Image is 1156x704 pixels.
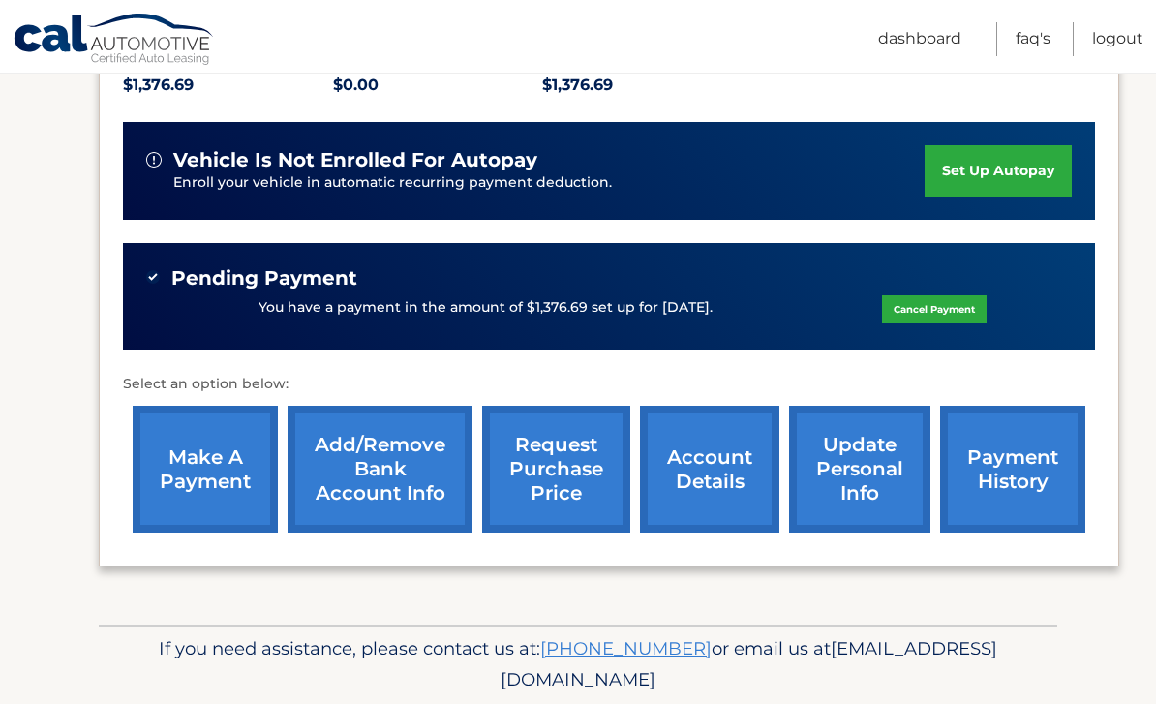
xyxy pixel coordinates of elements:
a: Logout [1092,22,1143,56]
p: $1,376.69 [123,72,333,99]
a: Cancel Payment [882,295,987,323]
p: $0.00 [333,72,543,99]
a: update personal info [789,406,930,533]
a: Add/Remove bank account info [288,406,472,533]
a: request purchase price [482,406,630,533]
a: payment history [940,406,1085,533]
a: make a payment [133,406,278,533]
p: Enroll your vehicle in automatic recurring payment deduction. [173,172,925,194]
p: If you need assistance, please contact us at: or email us at [111,633,1045,695]
span: Pending Payment [171,266,357,291]
span: [EMAIL_ADDRESS][DOMAIN_NAME] [501,637,997,690]
span: vehicle is not enrolled for autopay [173,148,537,172]
a: Dashboard [878,22,961,56]
a: set up autopay [925,145,1072,197]
a: [PHONE_NUMBER] [540,637,712,659]
a: account details [640,406,779,533]
p: $1,376.69 [542,72,752,99]
a: Cal Automotive [13,13,216,69]
img: check-green.svg [146,270,160,284]
p: You have a payment in the amount of $1,376.69 set up for [DATE]. [259,297,713,319]
p: Select an option below: [123,373,1095,396]
img: alert-white.svg [146,152,162,168]
a: FAQ's [1016,22,1050,56]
